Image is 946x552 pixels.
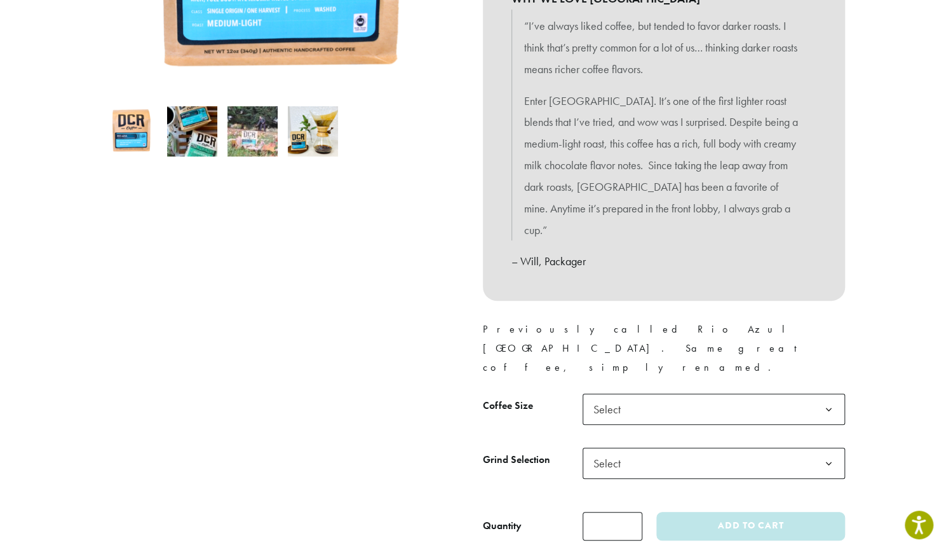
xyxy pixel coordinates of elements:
span: Select [588,397,633,422]
img: Rio Azul by Dillanos Coffee Roasters [107,106,157,156]
img: Guatemala - Image 2 [167,106,217,156]
label: Grind Selection [483,451,583,469]
img: Guatemala - Image 4 [288,106,338,156]
p: – Will, Packager [511,251,816,272]
p: “I’ve always liked coffee, but tended to favor darker roasts. I think that’s pretty common for a ... [524,15,804,79]
input: Product quantity [583,512,642,541]
p: Enter [GEOGRAPHIC_DATA]. It’s one of the first lighter roast blends that I’ve tried, and wow was ... [524,90,804,241]
button: Add to cart [656,512,844,541]
span: Select [583,394,845,425]
div: Quantity [483,518,522,534]
p: Previously called Rio Azul [GEOGRAPHIC_DATA]. Same great coffee, simply renamed. [483,320,845,377]
span: Select [583,448,845,479]
label: Coffee Size [483,397,583,415]
img: Guatemala - Image 3 [227,106,278,156]
span: Select [588,451,633,476]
